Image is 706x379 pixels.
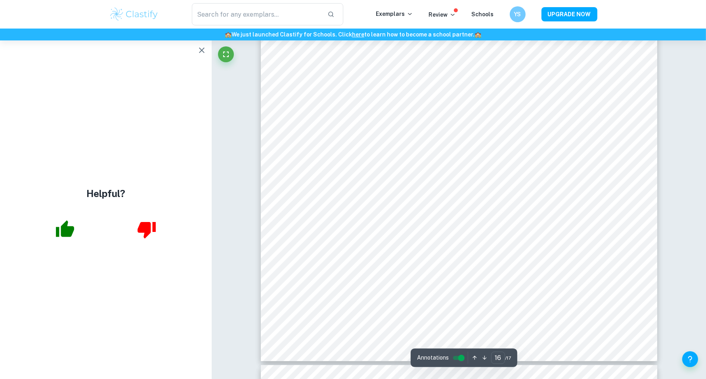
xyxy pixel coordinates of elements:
p: Review [429,10,456,19]
span: Annotations [417,354,449,362]
span: 🏫 [474,31,481,38]
button: UPGRADE NOW [541,7,597,21]
h4: Helpful? [86,186,125,201]
span: / 17 [505,354,511,362]
input: Search for any exemplars... [192,3,321,25]
a: here [352,31,364,38]
h6: YS [513,10,522,19]
button: Fullscreen [218,46,234,62]
img: Clastify logo [109,6,159,22]
h6: We just launched Clastify for Schools. Click to learn how to become a school partner. [2,30,704,39]
button: Help and Feedback [682,351,698,367]
button: YS [510,6,526,22]
p: Exemplars [376,10,413,18]
span: 🏫 [225,31,232,38]
a: Schools [472,11,494,17]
